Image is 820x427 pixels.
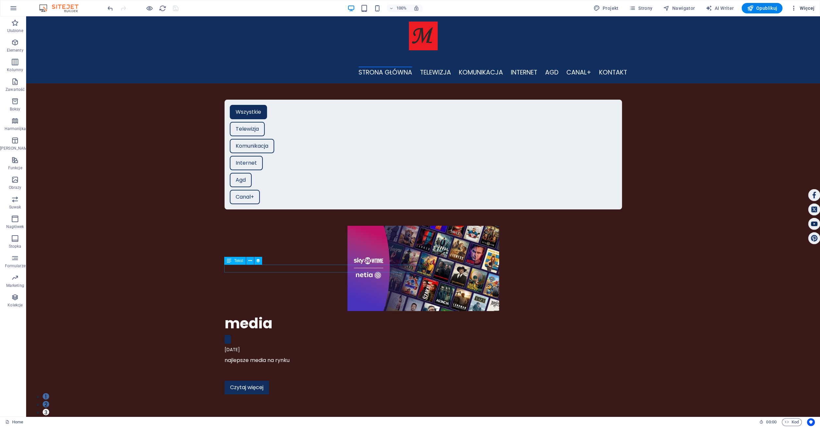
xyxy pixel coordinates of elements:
span: 00 00 [766,418,776,426]
p: Kolekcje [8,303,23,308]
span: Strony [629,5,653,11]
h6: Czas sesji [759,418,777,426]
span: AI Writer [705,5,734,11]
button: Kod [782,418,802,426]
button: reload [159,4,166,12]
i: Po zmianie rozmiaru automatycznie dostosowuje poziom powiększenia do wybranego urządzenia. [413,5,419,11]
button: Strony [627,3,655,13]
p: Boksy [10,107,21,112]
i: Cofnij: Zmień tekst (Ctrl+Z) [107,5,114,12]
p: Obrazy [9,185,22,190]
p: Funkcje [8,165,22,171]
button: 100% [387,4,410,12]
p: Zawartość [6,87,25,92]
p: Suwak [9,205,21,210]
span: Tekst [234,259,243,263]
p: Nagłówek [6,224,24,229]
p: Elementy [7,48,24,53]
h6: 100% [396,4,407,12]
span: Kod [785,418,799,426]
button: Projekt [591,3,621,13]
img: Editor Logo [38,4,87,12]
p: Ulubione [7,28,23,33]
button: 1 [16,377,23,383]
p: Stopka [9,244,22,249]
div: Projekt (Ctrl+Alt+Y) [591,3,621,13]
button: 2 [16,385,23,391]
p: Kolumny [7,67,23,73]
span: Projekt [593,5,618,11]
span: Nawigator [663,5,695,11]
p: Marketing [6,283,24,288]
span: Opublikuj [747,5,777,11]
button: AI Writer [703,3,736,13]
span: : [771,419,772,424]
button: Opublikuj [742,3,782,13]
button: 3 [16,392,23,399]
p: Formularze [5,263,25,269]
button: Usercentrics [807,418,815,426]
button: undo [106,4,114,12]
a: Kliknij, aby anulować zaznaczenie. Kliknij dwukrotnie, aby otworzyć Strony [5,418,23,426]
button: Nawigator [660,3,697,13]
button: Kliknij tutaj, aby wyjść z trybu podglądu i kontynuować edycję [145,4,153,12]
p: Harmonijka [5,126,26,131]
span: Więcej [790,5,814,11]
button: Więcej [788,3,817,13]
